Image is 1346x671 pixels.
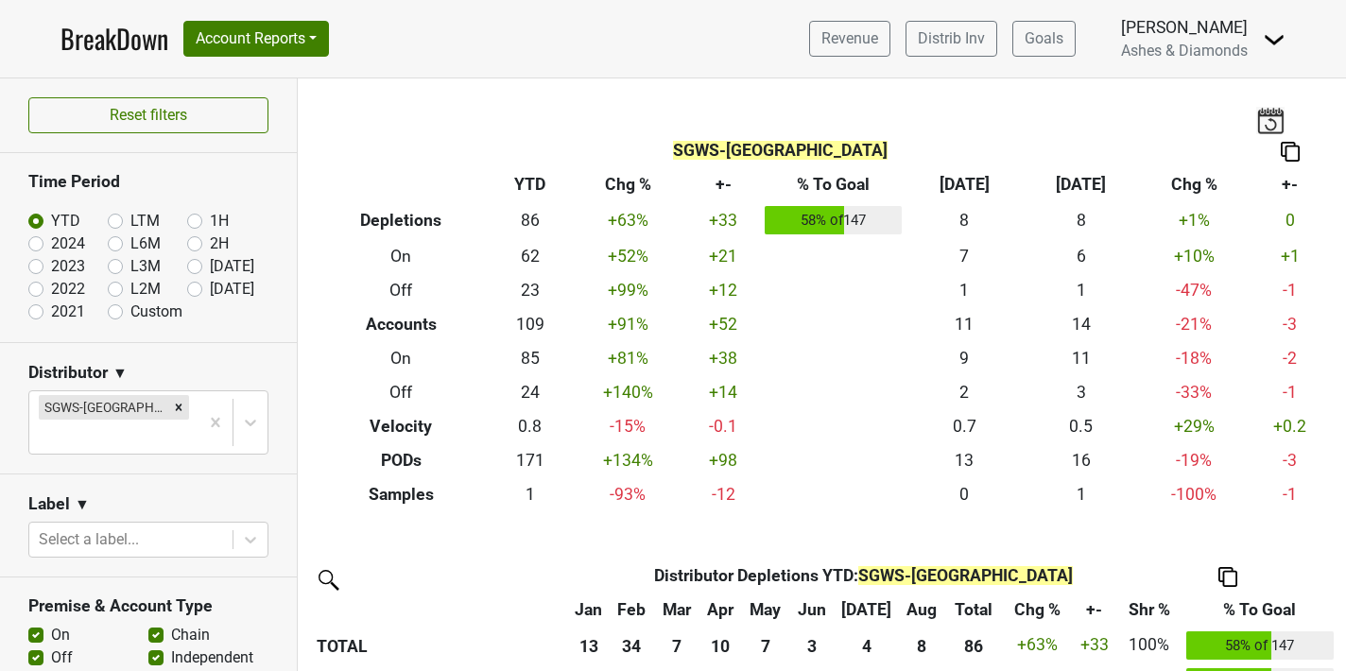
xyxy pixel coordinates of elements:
span: +63% [1017,635,1058,654]
td: 1 [1023,273,1140,307]
td: 0.8 [491,409,570,443]
label: 2024 [51,232,85,255]
h3: Label [28,494,70,514]
span: ▼ [112,362,128,385]
th: 86 [944,627,1002,664]
th: On [312,341,491,375]
td: +99 % [570,273,687,307]
td: +38 [686,341,760,375]
th: Chg % [1139,168,1249,202]
td: 14 [1023,307,1140,341]
a: Distrib Inv [906,21,997,57]
th: Chg %: activate to sort column ascending [1002,593,1072,627]
th: 8 [898,627,944,664]
td: 1 [906,273,1023,307]
td: 0 [1249,202,1332,240]
label: L3M [130,255,161,278]
label: 2022 [51,278,85,301]
th: % To Goal [760,168,906,202]
td: -3 [1249,443,1332,477]
div: [PERSON_NAME] [1121,15,1248,40]
img: Copy to clipboard [1281,142,1300,162]
th: [DATE] [1023,168,1140,202]
td: +1 [1249,239,1332,273]
td: 1 [1023,477,1140,511]
td: -1 [1249,477,1332,511]
label: Off [51,646,73,669]
td: 100% [1116,627,1181,664]
th: YTD [491,168,570,202]
td: +52 [686,307,760,341]
button: Account Reports [183,21,329,57]
td: +12 [686,273,760,307]
th: 10 [699,627,741,664]
th: Depletions [312,202,491,240]
th: Jul: activate to sort column ascending [835,593,899,627]
th: Velocity [312,409,491,443]
div: Remove SGWS-TX [168,395,189,420]
th: % To Goal: activate to sort column ascending [1182,593,1338,627]
label: LTM [130,210,160,232]
td: +10 % [1139,239,1249,273]
label: 2023 [51,255,85,278]
td: 109 [491,307,570,341]
td: -15 % [570,409,687,443]
td: +91 % [570,307,687,341]
label: L2M [130,278,161,301]
h3: Distributor [28,363,108,383]
td: 11 [1023,341,1140,375]
td: 2 [906,375,1023,409]
th: On [312,239,491,273]
td: -1 [1249,273,1332,307]
td: +52 % [570,239,687,273]
label: Custom [130,301,182,323]
td: 23 [491,273,570,307]
span: SGWS-[GEOGRAPHIC_DATA] [858,566,1073,585]
td: -1 [1249,375,1332,409]
span: ▼ [75,493,90,516]
td: -0.1 [686,409,760,443]
td: +29 % [1139,409,1249,443]
td: +1 % [1139,202,1249,240]
label: 2H [210,232,229,255]
th: [DATE] [906,168,1023,202]
th: Samples [312,477,491,511]
td: 0.7 [906,409,1023,443]
h3: Premise & Account Type [28,596,268,616]
td: -21 % [1139,307,1249,341]
td: 85 [491,341,570,375]
th: TOTAL [312,627,567,664]
label: [DATE] [210,278,254,301]
th: 7 [653,627,699,664]
th: 7 [741,627,790,664]
th: Chg % [570,168,687,202]
th: PODs [312,443,491,477]
td: -12 [686,477,760,511]
label: [DATE] [210,255,254,278]
td: -33 % [1139,375,1249,409]
a: Goals [1012,21,1076,57]
td: 0 [906,477,1023,511]
th: Jan: activate to sort column ascending [567,593,611,627]
th: 13 [567,627,611,664]
td: +81 % [570,341,687,375]
th: +- [686,168,760,202]
td: 16 [1023,443,1140,477]
img: Copy to clipboard [1218,567,1237,587]
td: -93 % [570,477,687,511]
span: +33 [1080,635,1109,654]
th: +- [1249,168,1332,202]
label: On [51,624,70,646]
th: Mar: activate to sort column ascending [653,593,699,627]
th: Apr: activate to sort column ascending [699,593,741,627]
label: Chain [171,624,210,646]
th: +-: activate to sort column ascending [1073,593,1117,627]
td: 171 [491,443,570,477]
td: -3 [1249,307,1332,341]
td: +0.2 [1249,409,1332,443]
th: 4 [835,627,899,664]
td: 1 [491,477,570,511]
td: 8 [906,202,1023,240]
th: May: activate to sort column ascending [741,593,790,627]
th: Shr %: activate to sort column ascending [1116,593,1181,627]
